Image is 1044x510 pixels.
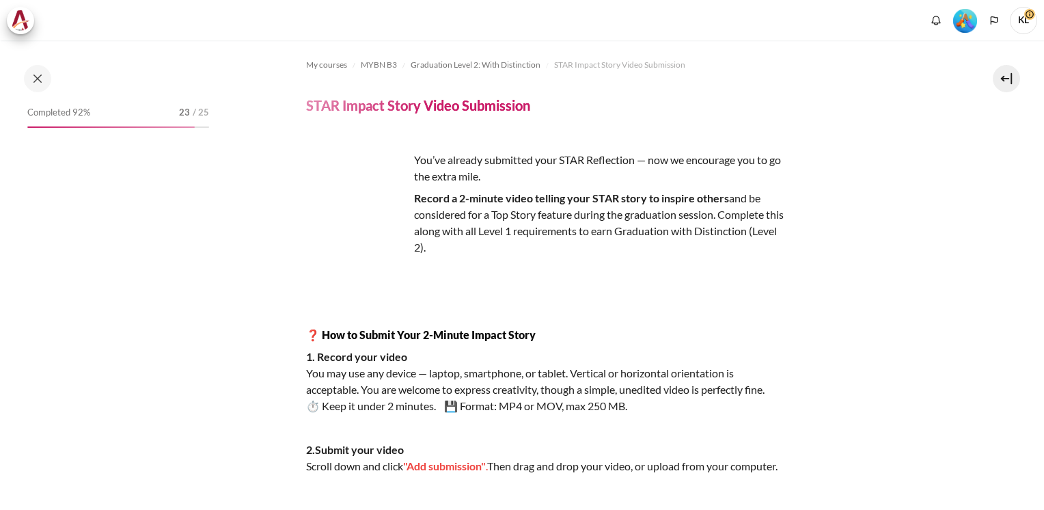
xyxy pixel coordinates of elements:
div: Show notification window with no new notifications [926,10,946,31]
a: My courses [306,57,347,73]
span: My courses [306,59,347,71]
span: Completed 92% [27,106,90,120]
h4: STAR Impact Story Video Submission [306,96,530,114]
p: and be considered for a Top Story feature during the graduation session. Complete this along with... [306,190,784,256]
div: Level #5 [953,8,977,33]
span: Graduation Level 2: With Distinction [411,59,540,71]
button: Languages [984,10,1004,31]
span: . [486,459,487,472]
p: Scroll down and click Then drag and drop your video, or upload from your computer. [306,442,784,474]
strong: Record a 2-minute video telling your STAR story to inspire others [414,191,729,204]
p: You may use any device — laptop, smartphone, or tablet. Vertical or horizontal orientation is acc... [306,349,784,414]
a: Architeck Architeck [7,7,41,34]
span: MYBN B3 [361,59,397,71]
img: wsed [306,152,409,254]
a: Graduation Level 2: With Distinction [411,57,540,73]
span: KL [1010,7,1037,34]
span: "Add submission" [403,459,486,472]
strong: 2.Submit your video [306,443,404,456]
a: User menu [1010,7,1037,34]
div: 92% [27,126,195,128]
p: You’ve already submitted your STAR Reflection — now we encourage you to go the extra mile. [306,152,784,185]
span: 23 [179,106,190,120]
strong: 1. Record your video [306,350,407,363]
a: MYBN B3 [361,57,397,73]
span: / 25 [193,106,209,120]
nav: Navigation bar [306,54,947,76]
strong: ❓ How to Submit Your 2-Minute Impact Story [306,328,536,341]
a: STAR Impact Story Video Submission [554,57,685,73]
a: Level #5 [948,8,983,33]
span: STAR Impact Story Video Submission [554,59,685,71]
img: Architeck [11,10,30,31]
img: Level #5 [953,9,977,33]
